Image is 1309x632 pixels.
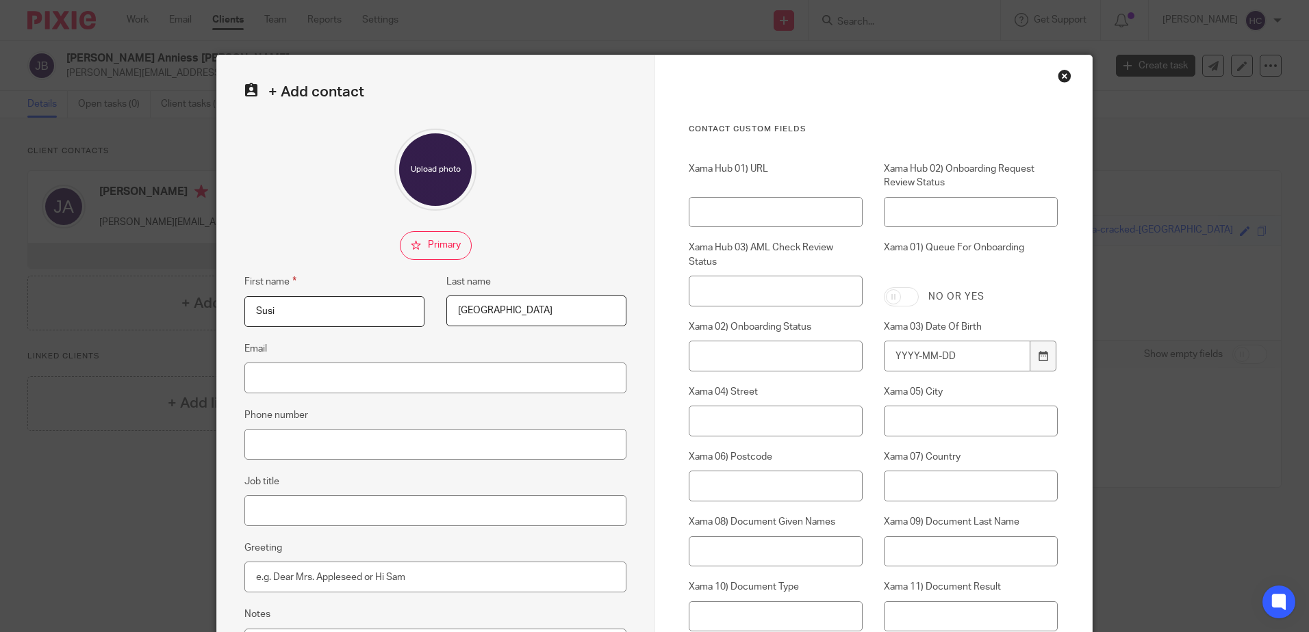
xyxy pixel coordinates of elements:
label: Xama Hub 03) AML Check Review Status [689,241,863,269]
label: Greeting [244,541,282,555]
h3: Contact Custom fields [689,124,1058,135]
label: Xama 06) Postcode [689,450,863,464]
label: Xama 11) Document Result [884,580,1058,594]
label: Notes [244,607,270,621]
label: Xama 09) Document Last Name [884,515,1058,529]
label: Xama 02) Onboarding Status [689,320,863,334]
input: e.g. Dear Mrs. Appleseed or Hi Sam [244,562,626,592]
label: Xama 10) Document Type [689,580,863,594]
label: Email [244,342,267,356]
div: Close this dialog window [1058,69,1071,83]
h2: + Add contact [244,83,626,101]
label: Xama 04) Street [689,385,863,399]
label: Last name [446,275,491,289]
label: Xama Hub 01) URL [689,162,863,190]
label: Phone number [244,408,308,422]
label: Xama 08) Document Given Names [689,515,863,529]
label: First name [244,274,296,289]
input: YYYY-MM-DD [884,341,1030,371]
label: Xama 03) Date Of Birth [884,320,1058,334]
label: Job title [244,475,279,488]
label: No or yes [928,290,984,304]
label: Xama Hub 02) Onboarding Request Review Status [884,162,1058,190]
label: Xama 05) City [884,385,1058,399]
label: Xama 01) Queue For Onboarding [884,241,1058,276]
label: Xama 07) Country [884,450,1058,464]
